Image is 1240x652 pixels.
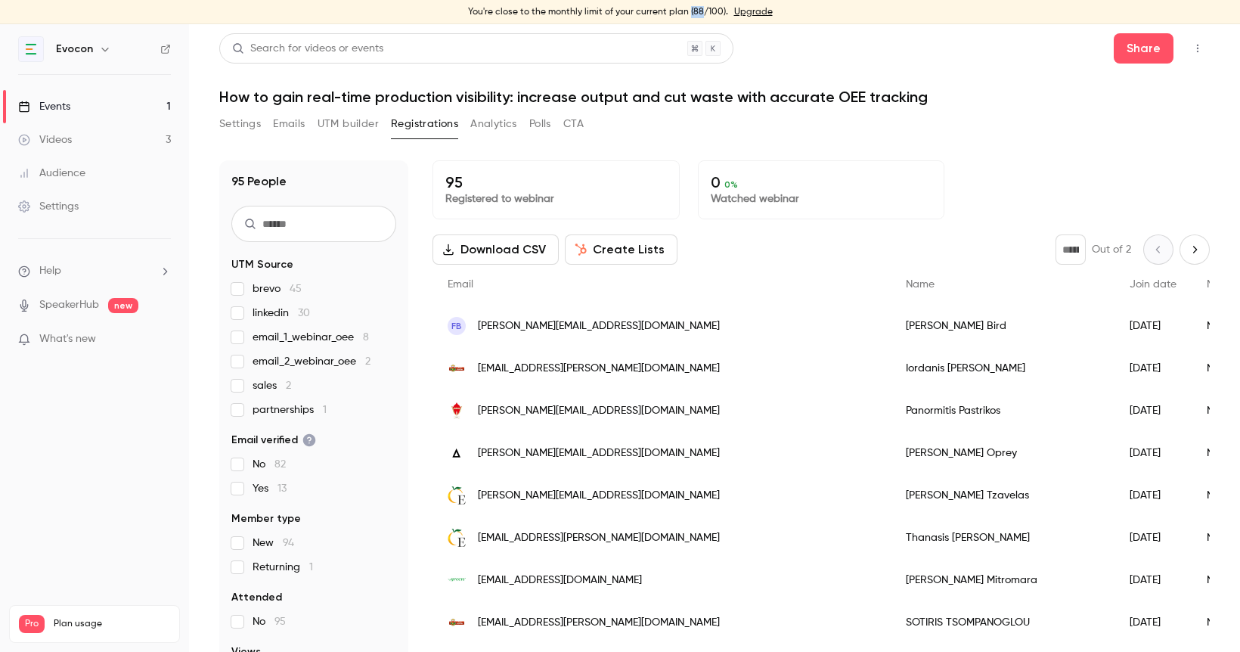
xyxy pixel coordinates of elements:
[448,279,473,290] span: Email
[445,173,667,191] p: 95
[19,37,43,61] img: Evocon
[153,333,171,346] iframe: Noticeable Trigger
[448,486,466,505] img: elbak.gr
[253,281,302,297] span: brevo
[231,257,293,272] span: UTM Source
[231,433,316,448] span: Email verified
[231,172,287,191] h1: 95 People
[711,173,932,191] p: 0
[18,199,79,214] div: Settings
[478,403,720,419] span: [PERSON_NAME][EMAIL_ADDRESS][DOMAIN_NAME]
[253,306,310,321] span: linkedin
[1092,242,1131,257] p: Out of 2
[448,613,466,632] img: barbastathis.com
[231,590,282,605] span: Attended
[253,614,286,629] span: No
[108,298,138,313] span: new
[253,560,313,575] span: Returning
[323,405,327,415] span: 1
[1114,390,1192,432] div: [DATE]
[363,332,369,343] span: 8
[253,402,327,418] span: partnerships
[478,361,720,377] span: [EMAIL_ADDRESS][PERSON_NAME][DOMAIN_NAME]
[448,571,466,589] img: greenbeveragesgroup.com
[563,112,584,136] button: CTA
[365,356,370,367] span: 2
[56,42,93,57] h6: Evocon
[18,263,171,279] li: help-dropdown-opener
[39,331,96,347] span: What's new
[1114,517,1192,559] div: [DATE]
[478,318,720,334] span: [PERSON_NAME][EMAIL_ADDRESS][DOMAIN_NAME]
[18,166,85,181] div: Audience
[1114,559,1192,601] div: [DATE]
[448,444,466,462] img: hydratedrinksgroup.com
[283,538,294,548] span: 94
[18,132,72,147] div: Videos
[253,378,291,393] span: sales
[891,347,1114,390] div: Iordanis [PERSON_NAME]
[906,279,935,290] span: Name
[1114,33,1173,64] button: Share
[39,263,61,279] span: Help
[253,536,294,551] span: New
[253,457,286,472] span: No
[451,319,462,333] span: FB
[273,112,305,136] button: Emails
[1114,601,1192,644] div: [DATE]
[391,112,458,136] button: Registrations
[891,601,1114,644] div: SOTIRIS TSOMPANOGLOU
[529,112,551,136] button: Polls
[318,112,379,136] button: UTM builder
[734,6,773,18] a: Upgrade
[231,511,301,526] span: Member type
[478,488,720,504] span: [PERSON_NAME][EMAIL_ADDRESS][DOMAIN_NAME]
[286,380,291,391] span: 2
[470,112,517,136] button: Analytics
[445,191,667,206] p: Registered to webinar
[19,615,45,633] span: Pro
[274,616,286,627] span: 95
[54,618,170,630] span: Plan usage
[1114,474,1192,517] div: [DATE]
[1180,234,1210,265] button: Next page
[478,615,720,631] span: [EMAIL_ADDRESS][PERSON_NAME][DOMAIN_NAME]
[18,99,70,114] div: Events
[253,330,369,345] span: email_1_webinar_oee
[1114,305,1192,347] div: [DATE]
[253,481,287,496] span: Yes
[232,41,383,57] div: Search for videos or events
[891,390,1114,432] div: Panormitis Pastrikos
[448,529,466,547] img: elbak.gr
[298,308,310,318] span: 30
[891,559,1114,601] div: [PERSON_NAME] Mitromara
[1114,347,1192,390] div: [DATE]
[274,459,286,470] span: 82
[1130,279,1176,290] span: Join date
[448,402,466,420] img: ion.gr
[891,432,1114,474] div: [PERSON_NAME] Oprey
[219,88,1210,106] h1: How to gain real-time production visibility: increase output and cut waste with accurate OEE trac...
[432,234,559,265] button: Download CSV
[891,517,1114,559] div: Thanasis [PERSON_NAME]
[724,179,738,190] span: 0 %
[290,284,302,294] span: 45
[253,354,370,369] span: email_2_webinar_oee
[565,234,677,265] button: Create Lists
[309,562,313,573] span: 1
[448,359,466,377] img: barbastathis.com
[1114,432,1192,474] div: [DATE]
[277,483,287,494] span: 13
[891,474,1114,517] div: [PERSON_NAME] Tzavelas
[891,305,1114,347] div: [PERSON_NAME] Bird
[39,297,99,313] a: SpeakerHub
[478,446,720,461] span: [PERSON_NAME][EMAIL_ADDRESS][DOMAIN_NAME]
[478,573,642,588] span: [EMAIL_ADDRESS][DOMAIN_NAME]
[219,112,261,136] button: Settings
[711,191,932,206] p: Watched webinar
[478,530,720,546] span: [EMAIL_ADDRESS][PERSON_NAME][DOMAIN_NAME]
